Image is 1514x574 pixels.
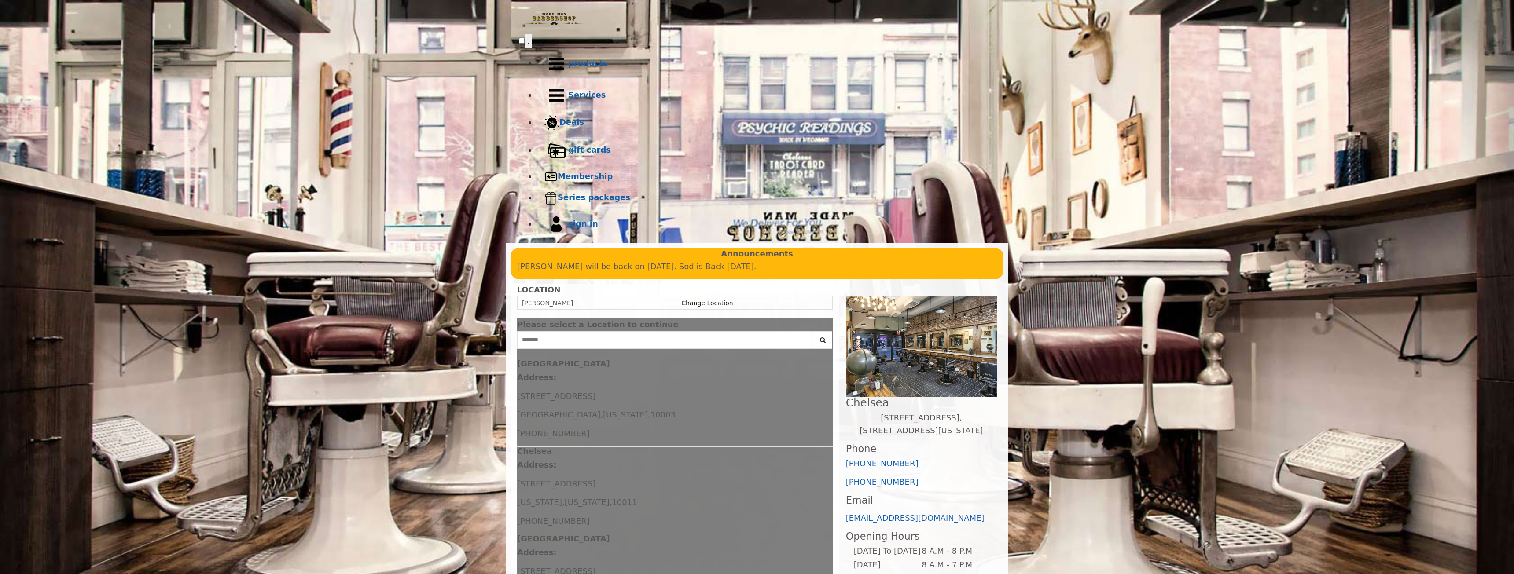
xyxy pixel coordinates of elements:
[544,52,568,76] img: Products
[544,170,558,183] img: Membership
[568,90,606,99] b: Services
[537,208,995,240] a: sign insign in
[537,187,995,208] a: Series packagesSeries packages
[853,545,921,558] td: [DATE] To [DATE]
[846,397,997,409] h2: Chelsea
[517,479,595,488] span: [STREET_ADDRESS]
[612,497,637,507] span: 10011
[568,58,608,68] b: products
[517,410,600,419] span: [GEOGRAPHIC_DATA]
[537,166,995,187] a: MembershipMembership
[517,391,595,401] span: [STREET_ADDRESS]
[568,145,611,154] b: gift cards
[537,135,995,166] a: Gift cardsgift cards
[517,460,556,469] b: Address:
[853,558,921,572] td: [DATE]
[517,429,590,438] span: [PHONE_NUMBER]
[517,534,610,543] b: [GEOGRAPHIC_DATA]
[846,443,997,454] h3: Phone
[565,497,610,507] span: [US_STATE]
[517,320,679,329] span: Please select a Location to continue
[517,373,556,382] b: Address:
[610,497,612,507] span: ,
[846,495,997,506] h3: Email
[603,410,648,419] span: [US_STATE]
[650,410,676,419] span: 10003
[600,410,603,419] span: ,
[517,331,833,353] div: Center Select
[846,459,919,468] a: [PHONE_NUMBER]
[544,115,559,131] img: Deals
[525,34,532,48] button: menu toggle
[537,80,995,111] a: ServicesServices
[818,337,828,343] i: Search button
[517,548,556,557] b: Address:
[846,513,985,523] a: [EMAIL_ADDRESS][DOMAIN_NAME]
[681,300,733,307] a: Change Location
[568,219,598,228] b: sign in
[921,558,989,572] td: 8 A.M - 7 P.M
[522,300,573,307] span: [PERSON_NAME]
[517,497,562,507] span: [US_STATE]
[846,477,919,486] a: [PHONE_NUMBER]
[544,191,558,205] img: Series packages
[517,260,997,273] p: [PERSON_NAME] will be back on [DATE]. Sod is Back [DATE].
[559,117,584,127] b: Deals
[519,38,525,44] input: menu toggle
[558,193,630,202] b: Series packages
[921,545,989,558] td: 8 A.M - 8 P.M
[648,410,650,419] span: ,
[517,285,560,294] b: LOCATION
[517,359,610,368] b: [GEOGRAPHIC_DATA]
[846,531,997,542] h3: Opening Hours
[544,84,568,107] img: Services
[517,516,590,526] span: [PHONE_NUMBER]
[558,172,613,181] b: Membership
[517,446,552,456] b: Chelsea
[537,111,995,135] a: DealsDeals
[527,37,529,45] span: .
[846,412,997,437] p: [STREET_ADDRESS],[STREET_ADDRESS][US_STATE]
[537,48,995,80] a: Productsproducts
[721,248,793,260] b: Announcements
[519,5,589,33] img: Made Man Barbershop logo
[544,212,568,236] img: sign in
[562,497,565,507] span: ,
[544,139,568,162] img: Gift cards
[517,331,813,349] input: Search Center
[819,322,833,328] button: close dialog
